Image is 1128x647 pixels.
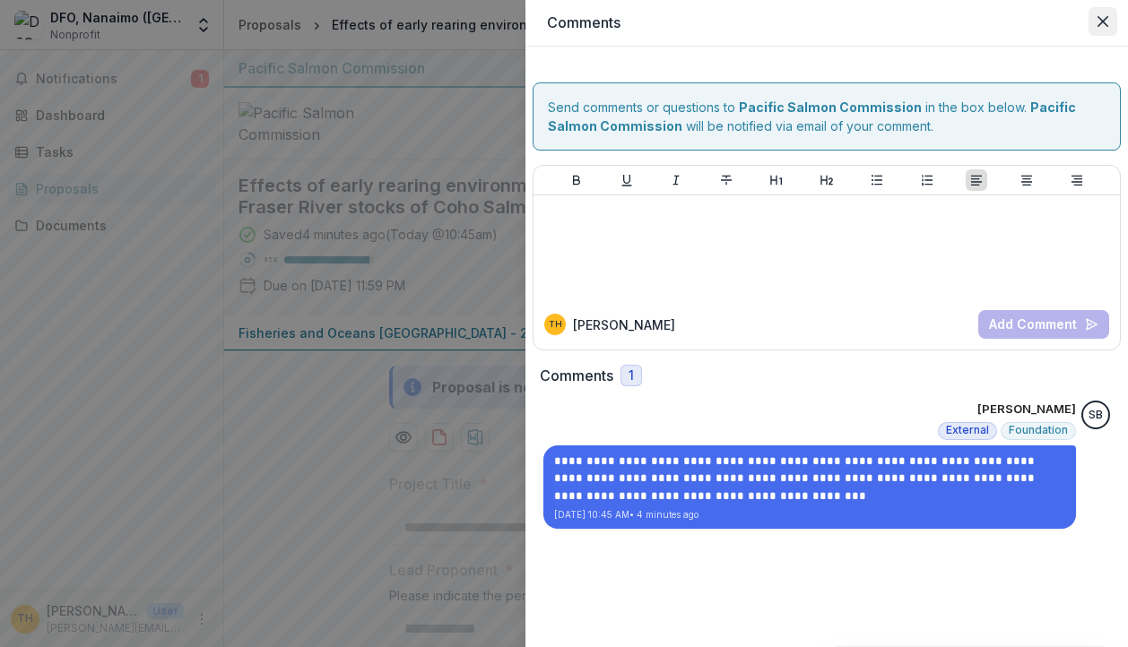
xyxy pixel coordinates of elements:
button: Heading 2 [816,169,837,191]
button: Underline [616,169,638,191]
p: [PERSON_NAME] [977,401,1076,418]
span: External [946,424,989,436]
button: Close [1089,7,1117,36]
button: Align Right [1066,169,1088,191]
div: Timothy Healy [549,320,562,329]
span: 1 [629,368,634,384]
button: Align Left [966,169,987,191]
button: Align Center [1016,169,1037,191]
button: Bold [566,169,587,191]
button: Add Comment [978,310,1109,339]
button: Heading 1 [766,169,787,191]
button: Ordered List [916,169,938,191]
h2: Comments [547,14,1106,31]
div: Sascha Bendt [1089,410,1103,421]
button: Strike [716,169,737,191]
strong: Pacific Salmon Commission [739,99,922,115]
span: Foundation [1009,424,1068,436]
p: [DATE] 10:45 AM • 4 minutes ago [554,508,1065,522]
h2: Comments [540,367,613,384]
p: [PERSON_NAME] [573,315,675,334]
button: Bullet List [866,169,888,191]
button: Italicize [665,169,687,191]
div: Send comments or questions to in the box below. will be notified via email of your comment. [533,82,1121,151]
